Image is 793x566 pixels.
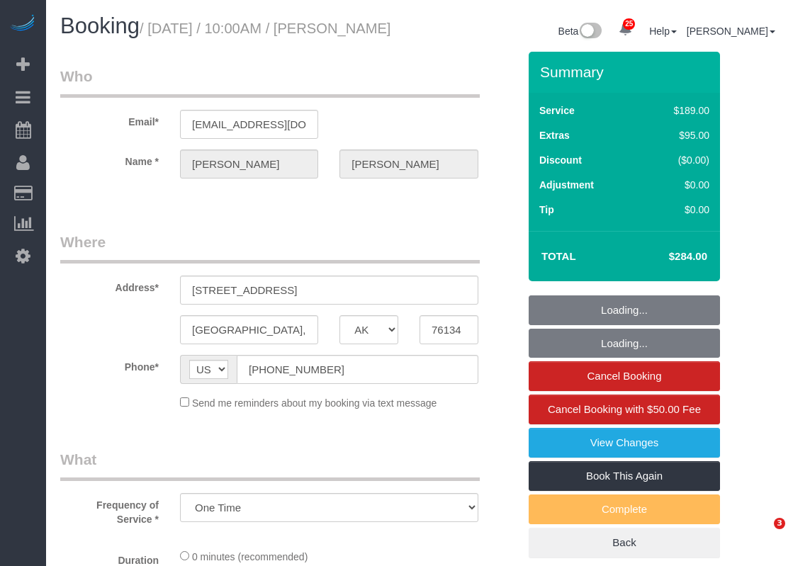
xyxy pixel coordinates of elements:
[339,149,478,179] input: Last Name*
[539,128,570,142] label: Extras
[623,18,635,30] span: 25
[745,518,779,552] iframe: Intercom live chat
[50,355,169,374] label: Phone*
[539,178,594,192] label: Adjustment
[643,128,709,142] div: $95.00
[192,397,437,409] span: Send me reminders about my booking via text message
[180,149,318,179] input: First Name*
[50,110,169,129] label: Email*
[774,518,785,529] span: 3
[60,449,480,481] legend: What
[539,203,554,217] label: Tip
[50,149,169,169] label: Name *
[541,250,576,262] strong: Total
[180,315,318,344] input: City*
[612,14,639,45] a: 25
[558,26,602,37] a: Beta
[529,395,720,424] a: Cancel Booking with $50.00 Fee
[540,64,713,80] h3: Summary
[420,315,478,344] input: Zip Code*
[140,21,390,36] small: / [DATE] / 10:00AM / [PERSON_NAME]
[192,551,308,562] span: 0 minutes (recommended)
[50,276,169,295] label: Address*
[529,528,720,557] a: Back
[60,13,140,38] span: Booking
[643,103,709,118] div: $189.00
[237,355,478,384] input: Phone*
[539,103,575,118] label: Service
[643,153,709,167] div: ($0.00)
[529,361,720,391] a: Cancel Booking
[9,14,37,34] img: Automaid Logo
[60,232,480,264] legend: Where
[548,403,701,415] span: Cancel Booking with $50.00 Fee
[529,428,720,458] a: View Changes
[529,461,720,491] a: Book This Again
[643,178,709,192] div: $0.00
[539,153,582,167] label: Discount
[50,493,169,526] label: Frequency of Service *
[60,66,480,98] legend: Who
[687,26,775,37] a: [PERSON_NAME]
[643,203,709,217] div: $0.00
[578,23,602,41] img: New interface
[626,251,707,263] h4: $284.00
[649,26,677,37] a: Help
[180,110,318,139] input: Email*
